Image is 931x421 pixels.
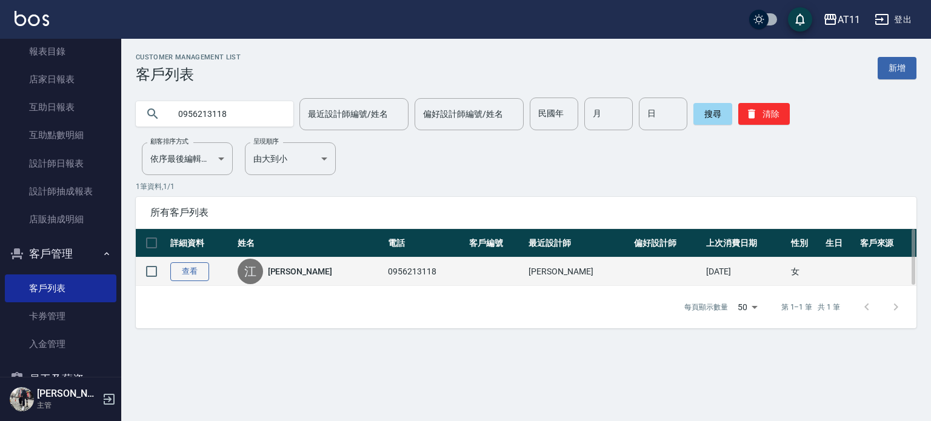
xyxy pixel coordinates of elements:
td: 0956213118 [385,257,466,286]
button: save [788,7,812,31]
th: 客戶來源 [857,229,916,257]
label: 顧客排序方式 [150,137,189,146]
input: 搜尋關鍵字 [170,98,284,130]
a: 設計師日報表 [5,150,116,177]
button: 客戶管理 [5,238,116,270]
a: 報表目錄 [5,38,116,65]
th: 電話 [385,229,466,257]
div: 依序最後編輯時間 [142,142,233,175]
td: 女 [788,257,823,286]
p: 第 1–1 筆 共 1 筆 [781,302,840,313]
th: 上次消費日期 [703,229,788,257]
a: 店家日報表 [5,65,116,93]
a: 設計師抽成報表 [5,177,116,205]
td: [DATE] [703,257,788,286]
label: 呈現順序 [253,137,279,146]
a: 店販抽成明細 [5,205,116,233]
div: 50 [733,291,762,323]
div: AT11 [838,12,860,27]
div: 江 [238,259,263,284]
a: 客戶列表 [5,274,116,302]
img: Person [10,387,34,411]
th: 最近設計師 [526,229,631,257]
button: 搜尋 [693,103,732,125]
a: 入金管理 [5,330,116,358]
th: 偏好設計師 [631,229,703,257]
p: 每頁顯示數量 [684,302,728,313]
img: Logo [15,11,49,26]
th: 客戶編號 [466,229,526,257]
button: 清除 [738,103,790,125]
a: 互助日報表 [5,93,116,121]
span: 所有客戶列表 [150,207,902,219]
h3: 客戶列表 [136,66,241,83]
a: [PERSON_NAME] [268,265,332,277]
h5: [PERSON_NAME] [37,388,99,400]
th: 性別 [788,229,823,257]
th: 生日 [823,229,857,257]
div: 由大到小 [245,142,336,175]
a: 查看 [170,262,209,281]
h2: Customer Management List [136,53,241,61]
button: AT11 [818,7,865,32]
a: 卡券管理 [5,302,116,330]
p: 1 筆資料, 1 / 1 [136,181,916,192]
a: 新增 [878,57,916,79]
th: 姓名 [235,229,385,257]
p: 主管 [37,400,99,411]
td: [PERSON_NAME] [526,257,631,286]
button: 登出 [870,8,916,31]
button: 員工及薪資 [5,363,116,395]
th: 詳細資料 [167,229,235,257]
a: 互助點數明細 [5,121,116,149]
